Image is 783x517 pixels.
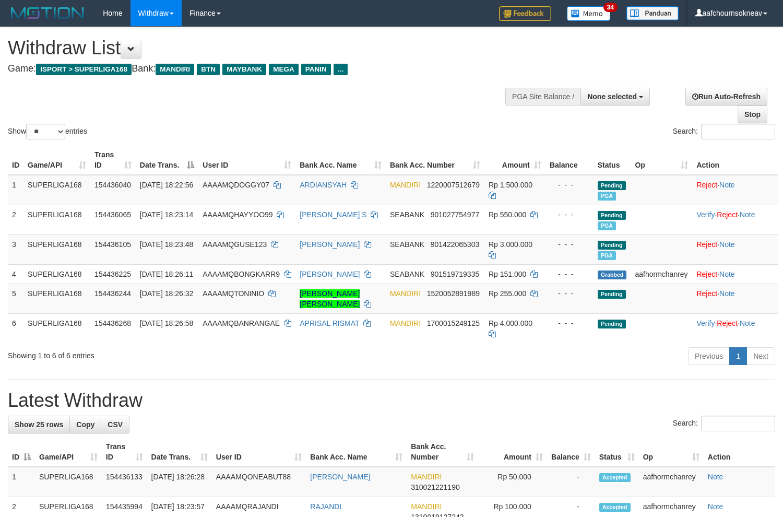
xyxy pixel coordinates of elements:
a: Note [719,240,735,249]
span: CSV [108,420,123,429]
th: Trans ID: activate to sort column ascending [90,145,136,175]
span: Show 25 rows [15,420,63,429]
span: Marked by aafsoumeymey [598,192,616,201]
span: Copy 901422065303 to clipboard [431,240,479,249]
a: Note [708,502,723,511]
img: Feedback.jpg [499,6,551,21]
a: APRISAL RISMAT [300,319,359,327]
div: - - - [550,180,589,190]
h4: Game: Bank: [8,64,512,74]
td: SUPERLIGA168 [23,205,90,234]
span: MANDIRI [390,181,421,189]
span: SEABANK [390,240,424,249]
div: - - - [550,209,589,220]
th: Game/API: activate to sort column ascending [23,145,90,175]
th: Status [594,145,631,175]
td: aafhormchanrey [631,264,692,284]
span: 154436065 [94,210,131,219]
span: SEABANK [390,210,424,219]
td: 4 [8,264,23,284]
td: Rp 50,000 [478,467,547,497]
th: Balance [545,145,594,175]
a: RAJANDI [310,502,341,511]
th: Bank Acc. Number: activate to sort column ascending [407,437,478,467]
a: Note [719,181,735,189]
th: Game/API: activate to sort column ascending [35,437,102,467]
td: · · [692,205,778,234]
th: Date Trans.: activate to sort column ascending [147,437,212,467]
span: 154436244 [94,289,131,298]
td: 3 [8,234,23,264]
span: AAAAMQDOGGY07 [203,181,269,189]
button: None selected [580,88,650,105]
td: AAAAMQONEABUT88 [212,467,306,497]
img: Button%20Memo.svg [567,6,611,21]
label: Search: [673,124,775,139]
img: MOTION_logo.png [8,5,87,21]
span: Rp 550.000 [489,210,526,219]
span: Rp 4.000.000 [489,319,532,327]
a: Next [746,347,775,365]
th: Status: activate to sort column ascending [595,437,639,467]
td: aafhormchanrey [639,467,704,497]
span: 154436105 [94,240,131,249]
th: User ID: activate to sort column ascending [212,437,306,467]
td: SUPERLIGA168 [23,313,90,343]
select: Showentries [26,124,65,139]
span: Copy 310021221190 to clipboard [411,483,459,491]
span: Pending [598,211,626,220]
span: Accepted [599,473,631,482]
th: Date Trans.: activate to sort column descending [136,145,198,175]
span: [DATE] 18:23:48 [140,240,193,249]
a: Verify [696,319,715,327]
span: [DATE] 18:26:32 [140,289,193,298]
span: Copy 1220007512679 to clipboard [427,181,480,189]
td: · · [692,313,778,343]
th: User ID: activate to sort column ascending [198,145,295,175]
td: 1 [8,175,23,205]
a: [PERSON_NAME] [PERSON_NAME] [300,289,360,308]
a: Reject [696,270,717,278]
th: Bank Acc. Number: activate to sort column ascending [386,145,484,175]
span: [DATE] 18:22:56 [140,181,193,189]
span: [DATE] 18:23:14 [140,210,193,219]
span: ... [334,64,348,75]
span: AAAAMQHAYYOO99 [203,210,272,219]
span: Rp 1.500.000 [489,181,532,189]
a: Previous [688,347,730,365]
span: Rp 3.000.000 [489,240,532,249]
span: [DATE] 18:26:11 [140,270,193,278]
span: Copy [76,420,94,429]
span: MANDIRI [390,319,421,327]
td: SUPERLIGA168 [23,284,90,313]
span: Rp 255.000 [489,289,526,298]
label: Show entries [8,124,87,139]
div: - - - [550,239,589,250]
td: SUPERLIGA168 [23,234,90,264]
td: · [692,284,778,313]
th: ID [8,145,23,175]
span: Copy 901519719335 to clipboard [431,270,479,278]
td: 2 [8,205,23,234]
td: · [692,175,778,205]
label: Search: [673,416,775,431]
a: Note [708,473,723,481]
div: - - - [550,269,589,279]
div: Showing 1 to 6 of 6 entries [8,346,318,361]
a: Reject [717,319,738,327]
th: Action [692,145,778,175]
a: [PERSON_NAME] S [300,210,366,219]
img: panduan.png [626,6,679,20]
a: Note [719,289,735,298]
span: Grabbed [598,271,627,279]
span: None selected [587,92,637,101]
span: ISPORT > SUPERLIGA168 [36,64,132,75]
a: Stop [738,105,767,123]
td: SUPERLIGA168 [35,467,102,497]
a: CSV [101,416,129,433]
span: Rp 151.000 [489,270,526,278]
td: · [692,264,778,284]
a: Reject [717,210,738,219]
td: 154436133 [102,467,147,497]
span: Accepted [599,503,631,512]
